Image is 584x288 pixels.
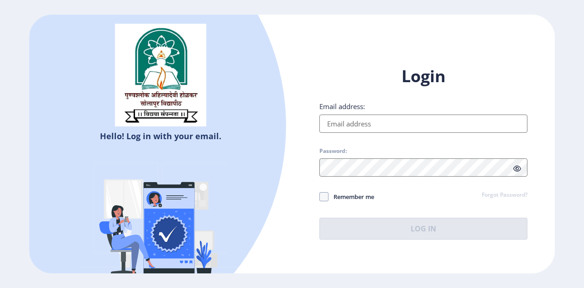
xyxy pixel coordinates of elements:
[115,24,206,127] img: sulogo.png
[319,65,527,87] h1: Login
[482,191,527,199] a: Forgot Password?
[319,147,347,155] label: Password:
[319,218,527,240] button: Log In
[328,191,374,202] span: Remember me
[319,115,527,133] input: Email address
[319,102,365,111] label: Email address:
